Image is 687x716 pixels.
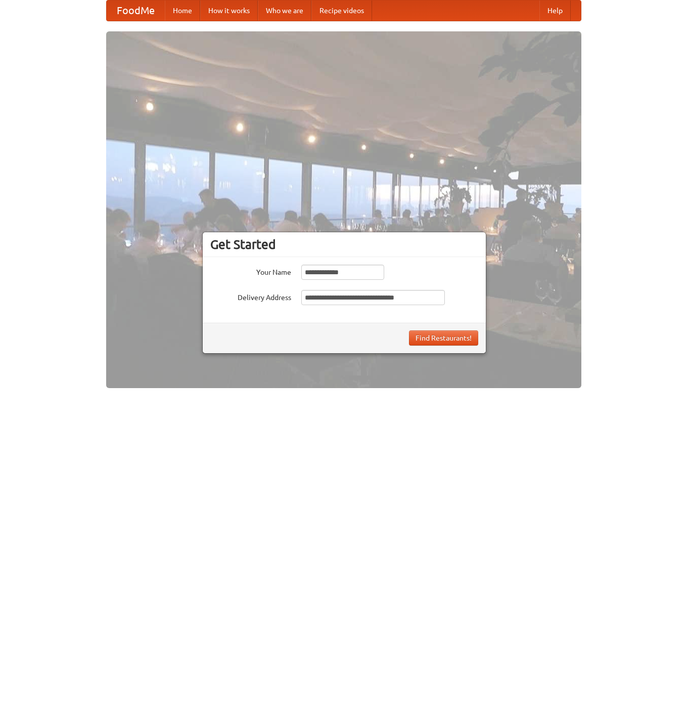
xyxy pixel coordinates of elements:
a: Recipe videos [311,1,372,21]
a: Who we are [258,1,311,21]
label: Your Name [210,265,291,277]
a: FoodMe [107,1,165,21]
h3: Get Started [210,237,478,252]
label: Delivery Address [210,290,291,303]
a: Help [539,1,571,21]
a: How it works [200,1,258,21]
button: Find Restaurants! [409,330,478,346]
a: Home [165,1,200,21]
